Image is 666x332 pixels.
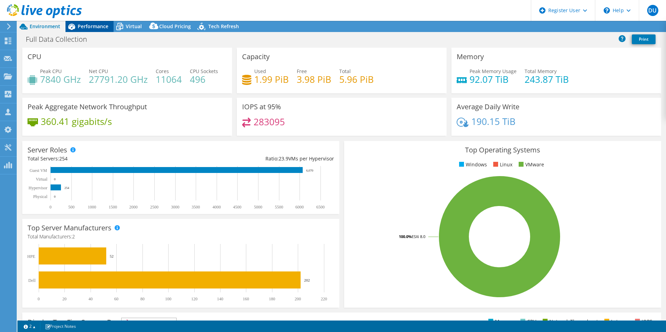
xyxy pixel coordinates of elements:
[114,297,118,301] text: 60
[72,233,75,240] span: 2
[217,297,223,301] text: 140
[109,205,117,210] text: 1500
[28,146,67,154] h3: Server Roles
[181,155,334,163] div: Ratio: VMs per Hypervisor
[254,68,266,74] span: Used
[49,205,52,210] text: 0
[525,68,557,74] span: Total Memory
[28,155,181,163] div: Total Servers:
[40,76,81,83] h4: 7840 GHz
[28,53,41,61] h3: CPU
[191,297,198,301] text: 120
[457,103,519,111] h3: Average Daily Write
[233,205,241,210] text: 4500
[38,297,40,301] text: 0
[59,155,68,162] span: 254
[275,205,283,210] text: 5500
[297,76,331,83] h4: 3.98 PiB
[30,168,47,173] text: Guest VM
[519,318,536,325] li: CPU
[33,194,47,199] text: Physical
[156,76,182,83] h4: 11064
[603,318,629,325] li: Latency
[541,318,598,325] li: Network Throughput
[122,318,176,326] span: IOPS
[457,161,487,168] li: Windows
[306,169,313,172] text: 6,070
[62,297,67,301] text: 20
[40,322,81,331] a: Project Notes
[68,205,75,210] text: 500
[243,297,249,301] text: 160
[126,23,142,30] span: Virtual
[412,234,425,239] tspan: ESXi 8.0
[208,23,239,30] span: Tech Refresh
[190,76,218,83] h4: 496
[242,103,281,111] h3: IOPS at 95%
[28,103,147,111] h3: Peak Aggregate Network Throughput
[633,318,652,325] li: IOPS
[28,233,334,240] h4: Total Manufacturers:
[41,118,112,125] h4: 360.41 gigabits/s
[254,76,289,83] h4: 1.99 PiB
[339,68,351,74] span: Total
[316,205,325,210] text: 6500
[19,322,40,331] a: 2
[517,161,544,168] li: VMware
[491,161,512,168] li: Linux
[54,195,56,198] text: 0
[129,205,138,210] text: 2000
[30,23,60,30] span: Environment
[647,5,658,16] span: DU
[470,76,517,83] h4: 92.07 TiB
[295,205,304,210] text: 6000
[29,185,47,190] text: Hypervisor
[525,76,569,83] h4: 243.87 TiB
[321,297,327,301] text: 220
[171,205,179,210] text: 3000
[27,254,35,259] text: HPE
[28,278,36,283] text: Dell
[40,68,62,74] span: Peak CPU
[89,76,148,83] h4: 27791.20 GHz
[89,68,108,74] span: Net CPU
[470,68,517,74] span: Peak Memory Usage
[156,68,169,74] span: Cores
[399,234,412,239] tspan: 100.0%
[297,68,307,74] span: Free
[64,186,69,190] text: 254
[36,177,48,182] text: Virtual
[88,297,93,301] text: 40
[339,76,374,83] h4: 5.96 PiB
[28,224,111,232] h3: Top Server Manufacturers
[487,318,514,325] li: Memory
[632,34,656,44] a: Print
[88,205,96,210] text: 1000
[110,254,114,258] text: 52
[78,23,108,30] span: Performance
[279,155,288,162] span: 23.9
[604,7,610,14] svg: \n
[295,297,301,301] text: 200
[192,205,200,210] text: 3500
[304,278,310,282] text: 202
[212,205,221,210] text: 4000
[254,118,285,126] h4: 283095
[23,35,98,43] h1: Full Data Collection
[349,146,656,154] h3: Top Operating Systems
[269,297,275,301] text: 180
[159,23,191,30] span: Cloud Pricing
[54,177,56,181] text: 0
[150,205,158,210] text: 2500
[165,297,171,301] text: 100
[190,68,218,74] span: CPU Sockets
[457,53,484,61] h3: Memory
[242,53,270,61] h3: Capacity
[471,118,516,125] h4: 190.15 TiB
[140,297,145,301] text: 80
[254,205,262,210] text: 5000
